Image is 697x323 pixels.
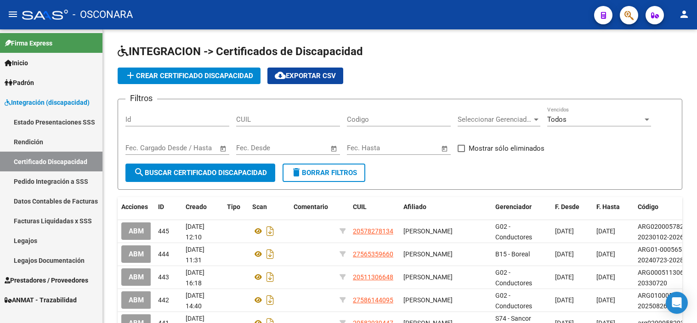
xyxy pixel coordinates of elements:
datatable-header-cell: F. Hasta [593,197,634,217]
span: Mostrar sólo eliminados [469,143,544,154]
span: [DATE] [596,227,615,235]
span: G02 - Conductores Navales Central [495,269,540,297]
button: Open calendar [218,143,229,154]
i: Descargar documento [264,247,276,261]
span: INTEGRACION -> Certificados de Discapacidad [118,45,363,58]
button: ABM [121,291,151,308]
datatable-header-cell: Creado [182,197,223,217]
mat-icon: add [125,70,136,81]
span: Firma Express [5,38,52,48]
mat-icon: cloud_download [275,70,286,81]
span: [DATE] [555,273,574,281]
button: ABM [121,222,151,239]
datatable-header-cell: CUIL [349,197,400,217]
datatable-header-cell: Comentario [290,197,336,217]
input: Fecha fin [392,144,437,152]
span: ABM [129,273,144,282]
span: Exportar CSV [275,72,336,80]
span: 27565359660 [353,250,393,258]
span: [DATE] [596,273,615,281]
span: G02 - Conductores Navales Central [495,292,540,320]
span: Inicio [5,58,28,68]
span: 20578278134 [353,227,393,235]
span: Padrón [5,78,34,88]
datatable-header-cell: Gerenciador [492,197,551,217]
span: [DATE] [555,227,574,235]
span: Código [638,203,658,210]
span: 443 [158,273,169,281]
span: Borrar Filtros [291,169,357,177]
input: Fecha inicio [347,144,384,152]
span: [DATE] 11:31 [186,246,204,264]
span: ABM [129,296,144,305]
input: Fecha inicio [236,144,273,152]
span: 442 [158,296,169,304]
button: Buscar Certificado Discapacidad [125,164,275,182]
div: Open Intercom Messenger [666,292,688,314]
span: Buscar Certificado Discapacidad [134,169,267,177]
span: 444 [158,250,169,258]
span: F. Desde [555,203,579,210]
span: Gerenciador [495,203,532,210]
i: Descargar documento [264,270,276,284]
datatable-header-cell: Afiliado [400,197,492,217]
span: Todos [547,115,567,124]
datatable-header-cell: Acciones [118,197,154,217]
button: ABM [121,268,151,285]
span: 20511306648 [353,273,393,281]
span: Scan [252,203,267,210]
span: Crear Certificado Discapacidad [125,72,253,80]
button: Crear Certificado Discapacidad [118,68,261,84]
span: Afiliado [403,203,426,210]
button: ABM [121,245,151,262]
span: [DATE] 16:18 [186,269,204,287]
span: CUIL [353,203,367,210]
button: Exportar CSV [267,68,343,84]
span: ABM [129,227,144,236]
span: [PERSON_NAME] [403,273,453,281]
button: Open calendar [440,143,450,154]
span: Tipo [227,203,240,210]
i: Descargar documento [264,224,276,238]
span: [DATE] [555,296,574,304]
datatable-header-cell: Scan [249,197,290,217]
button: Borrar Filtros [283,164,365,182]
mat-icon: search [134,167,145,178]
span: Integración (discapacidad) [5,97,90,108]
i: Descargar documento [264,293,276,307]
span: F. Hasta [596,203,620,210]
span: - OSCONARA [73,5,133,25]
datatable-header-cell: ID [154,197,182,217]
mat-icon: delete [291,167,302,178]
input: Fecha inicio [125,144,163,152]
span: [PERSON_NAME] [403,227,453,235]
span: 27586144095 [353,296,393,304]
span: Acciones [121,203,148,210]
span: [DATE] [596,296,615,304]
span: ABM [129,250,144,259]
button: Open calendar [329,143,340,154]
span: G02 - Conductores Navales Central [495,223,540,251]
input: Fecha fin [282,144,326,152]
datatable-header-cell: F. Desde [551,197,593,217]
mat-icon: person [679,9,690,20]
span: [DATE] [596,250,615,258]
span: 445 [158,227,169,235]
span: [DATE] 14:40 [186,292,204,310]
span: [DATE] 12:10 [186,223,204,241]
span: [PERSON_NAME] [403,250,453,258]
span: Prestadores / Proveedores [5,275,88,285]
input: Fecha fin [171,144,215,152]
span: Seleccionar Gerenciador [458,115,532,124]
span: ANMAT - Trazabilidad [5,295,77,305]
span: [DATE] [555,250,574,258]
datatable-header-cell: Tipo [223,197,249,217]
span: [PERSON_NAME] [403,296,453,304]
span: ID [158,203,164,210]
span: Creado [186,203,207,210]
span: B15 - Boreal [495,250,530,258]
span: Comentario [294,203,328,210]
mat-icon: menu [7,9,18,20]
h3: Filtros [125,92,157,105]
